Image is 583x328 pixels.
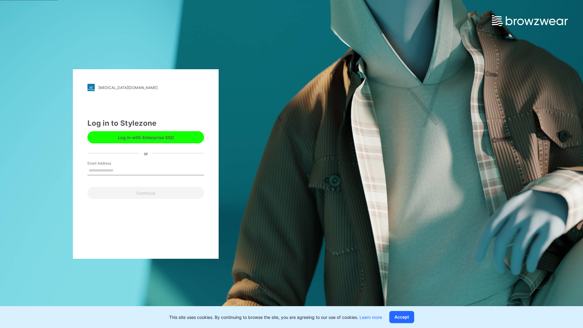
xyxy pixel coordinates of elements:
[98,85,158,90] div: [MEDICAL_DATA][DOMAIN_NAME]
[87,84,95,91] img: stylezone-logo.562084cfcfab977791bfbf7441f1a819.svg
[169,314,382,320] p: This site uses cookies. By continuing to browse the site, you are agreeing to our use of cookies.
[492,15,568,26] img: browzwear-logo.e42bd6dac1945053ebaf764b6aa21510.svg
[87,161,130,166] label: Email Address
[389,311,414,323] button: Accept
[87,118,204,129] div: Log in to Stylezone
[139,150,153,156] div: or
[87,131,204,143] button: Log in with Enterprise SSO
[87,84,204,91] a: [MEDICAL_DATA][DOMAIN_NAME]
[360,315,382,320] a: Learn more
